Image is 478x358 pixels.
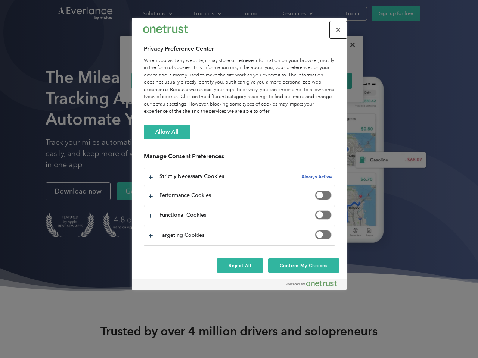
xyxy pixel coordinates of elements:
[143,22,188,37] div: Everlance
[144,57,335,115] div: When you visit any website, it may store or retrieve information on your browser, mostly in the f...
[286,280,343,290] a: Powered by OneTrust Opens in a new Tab
[217,258,263,273] button: Reject All
[144,125,190,139] button: Allow All
[132,18,347,290] div: Privacy Preference Center
[268,258,339,273] button: Confirm My Choices
[286,280,337,286] img: Powered by OneTrust Opens in a new Tab
[144,153,335,164] h3: Manage Consent Preferences
[144,44,335,53] h2: Privacy Preference Center
[143,25,188,33] img: Everlance
[132,18,347,290] div: Preference center
[330,22,347,38] button: Close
